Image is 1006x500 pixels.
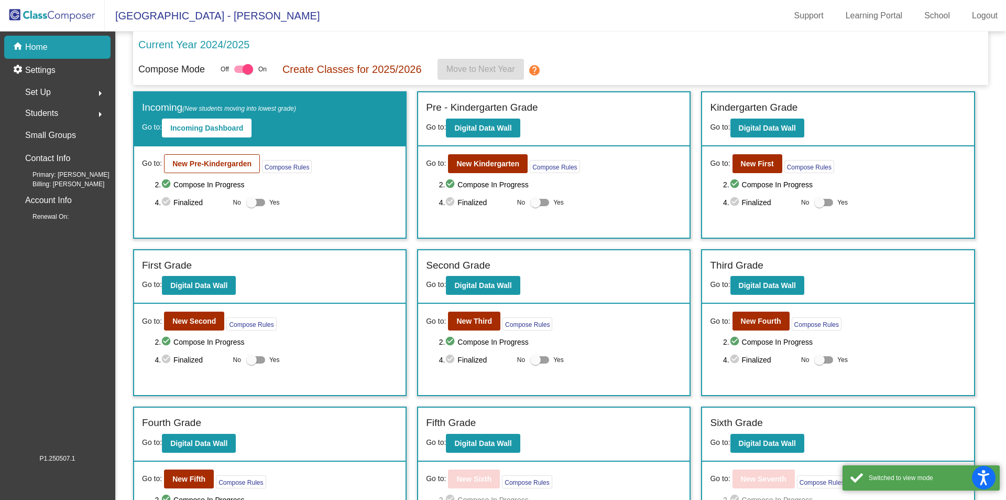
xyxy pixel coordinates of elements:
[262,160,312,173] button: Compose Rules
[439,178,682,191] span: 2. Compose In Progress
[456,475,491,483] b: New Sixth
[221,65,229,74] span: Off
[729,336,742,348] mat-icon: check_circle
[142,416,201,431] label: Fourth Grade
[161,196,173,209] mat-icon: check_circle
[446,119,520,137] button: Digital Data Wall
[142,100,296,115] label: Incoming
[269,354,280,366] span: Yes
[216,475,266,488] button: Compose Rules
[723,354,796,366] span: 4. Finalized
[172,159,251,168] b: New Pre-Kindergarden
[182,105,296,112] span: (New students moving into lowest grade)
[142,473,162,484] span: Go to:
[710,123,730,131] span: Go to:
[446,434,520,453] button: Digital Data Wall
[730,276,804,295] button: Digital Data Wall
[530,160,579,173] button: Compose Rules
[170,124,243,132] b: Incoming Dashboard
[454,124,511,132] b: Digital Data Wall
[837,7,911,24] a: Learning Portal
[16,170,110,179] span: Primary: [PERSON_NAME]
[502,317,552,331] button: Compose Rules
[142,258,192,273] label: First Grade
[710,258,763,273] label: Third Grade
[723,178,966,191] span: 2. Compose In Progress
[517,198,525,207] span: No
[16,179,104,189] span: Billing: [PERSON_NAME]
[142,280,162,289] span: Go to:
[741,317,781,325] b: New Fourth
[710,438,730,446] span: Go to:
[258,65,267,74] span: On
[426,473,446,484] span: Go to:
[445,196,457,209] mat-icon: check_circle
[710,158,730,169] span: Go to:
[138,37,249,52] p: Current Year 2024/2025
[730,119,804,137] button: Digital Data Wall
[25,151,70,166] p: Contact Info
[105,7,320,24] span: [GEOGRAPHIC_DATA] - [PERSON_NAME]
[741,159,774,168] b: New First
[916,7,958,24] a: School
[517,355,525,365] span: No
[964,7,1006,24] a: Logout
[792,317,841,331] button: Compose Rules
[438,59,524,80] button: Move to Next Year
[172,317,216,325] b: New Second
[25,64,56,77] p: Settings
[142,158,162,169] span: Go to:
[439,196,512,209] span: 4. Finalized
[155,196,227,209] span: 4. Finalized
[16,212,69,221] span: Renewal On:
[233,198,241,207] span: No
[553,354,564,366] span: Yes
[502,475,552,488] button: Compose Rules
[448,154,528,173] button: New Kindergarten
[94,108,106,121] mat-icon: arrow_right
[445,336,457,348] mat-icon: check_circle
[426,258,490,273] label: Second Grade
[784,160,834,173] button: Compose Rules
[13,41,25,54] mat-icon: home
[161,178,173,191] mat-icon: check_circle
[164,312,224,331] button: New Second
[25,106,58,121] span: Students
[445,178,457,191] mat-icon: check_circle
[723,196,796,209] span: 4. Finalized
[426,280,446,289] span: Go to:
[528,64,541,77] mat-icon: help
[155,336,398,348] span: 2. Compose In Progress
[801,198,809,207] span: No
[710,316,730,327] span: Go to:
[94,87,106,100] mat-icon: arrow_right
[164,470,214,488] button: New Fifth
[170,439,227,448] b: Digital Data Wall
[25,193,72,208] p: Account Info
[162,434,236,453] button: Digital Data Wall
[732,470,795,488] button: New Seventh
[162,276,236,295] button: Digital Data Wall
[142,316,162,327] span: Go to:
[741,475,786,483] b: New Seventh
[446,276,520,295] button: Digital Data Wall
[454,281,511,290] b: Digital Data Wall
[448,470,500,488] button: New Sixth
[837,196,848,209] span: Yes
[155,178,398,191] span: 2. Compose In Progress
[445,354,457,366] mat-icon: check_circle
[426,416,476,431] label: Fifth Grade
[13,64,25,77] mat-icon: settings
[837,354,848,366] span: Yes
[739,281,796,290] b: Digital Data Wall
[797,475,847,488] button: Compose Rules
[172,475,205,483] b: New Fifth
[155,354,227,366] span: 4. Finalized
[142,438,162,446] span: Go to:
[426,123,446,131] span: Go to:
[553,196,564,209] span: Yes
[233,355,241,365] span: No
[448,312,500,331] button: New Third
[456,317,492,325] b: New Third
[869,473,992,483] div: Switched to view mode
